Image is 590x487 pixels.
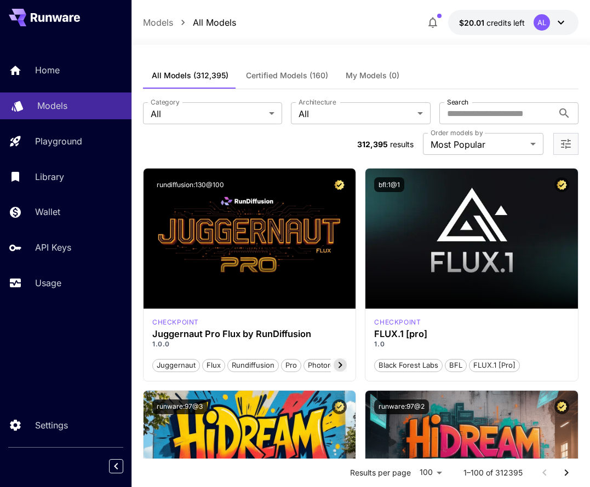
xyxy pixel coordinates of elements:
p: Results per page [350,467,411,478]
button: runware:97@2 [374,399,429,414]
span: flux [203,360,225,371]
button: Open more filters [559,137,572,151]
button: Certified Model – Vetted for best performance and includes a commercial license. [554,177,569,192]
p: API Keys [35,241,71,254]
button: photorealism [303,358,356,372]
span: FLUX.1 [pro] [469,360,519,371]
button: FLUX.1 [pro] [469,358,520,372]
div: 100 [415,465,446,480]
button: juggernaut [152,358,200,372]
button: Collapse sidebar [109,459,123,473]
p: 1–100 of 312395 [463,467,523,478]
button: Certified Model – Vetted for best performance and includes a commercial license. [332,399,347,414]
label: Category [151,97,180,107]
button: Black Forest Labs [374,358,443,372]
div: AL [534,14,550,31]
a: All Models [193,16,236,29]
button: BFL [445,358,467,372]
p: Playground [35,135,82,148]
p: Library [35,170,64,183]
span: All Models (312,395) [152,71,228,80]
button: Certified Model – Vetted for best performance and includes a commercial license. [332,177,347,192]
span: Black Forest Labs [375,360,442,371]
a: Models [143,16,173,29]
button: Certified Model – Vetted for best performance and includes a commercial license. [554,399,569,414]
span: All [151,107,265,120]
span: Most Popular [431,138,526,151]
div: Collapse sidebar [117,456,131,476]
p: Home [35,63,60,77]
p: Models [37,99,67,112]
button: bfl:1@1 [374,177,404,192]
p: checkpoint [374,317,421,327]
button: rundiffusion:130@100 [152,177,228,192]
label: Order models by [431,128,483,137]
p: Settings [35,419,68,432]
p: 1.0.0 [152,339,347,349]
button: pro [281,358,301,372]
span: All [299,107,413,120]
p: 1.0 [374,339,569,349]
span: Certified Models (160) [246,71,328,80]
p: Usage [35,276,61,289]
span: photorealism [304,360,356,371]
label: Architecture [299,97,336,107]
div: $20.0094 [459,17,525,28]
h3: Juggernaut Pro Flux by RunDiffusion [152,329,347,339]
label: Search [447,97,468,107]
span: credits left [486,18,525,27]
button: rundiffusion [227,358,279,372]
p: checkpoint [152,317,199,327]
nav: breadcrumb [143,16,236,29]
span: rundiffusion [228,360,278,371]
span: results [390,140,414,149]
h3: FLUX.1 [pro] [374,329,569,339]
button: flux [202,358,225,372]
span: juggernaut [153,360,199,371]
div: FLUX.1 D [152,317,199,327]
p: Wallet [35,205,60,218]
span: $20.01 [459,18,486,27]
div: fluxpro [374,317,421,327]
button: runware:97@3 [152,399,207,414]
span: pro [282,360,301,371]
button: $20.0094AL [448,10,578,35]
span: BFL [445,360,466,371]
span: My Models (0) [346,71,399,80]
span: 312,395 [357,140,388,149]
button: Go to next page [555,462,577,484]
